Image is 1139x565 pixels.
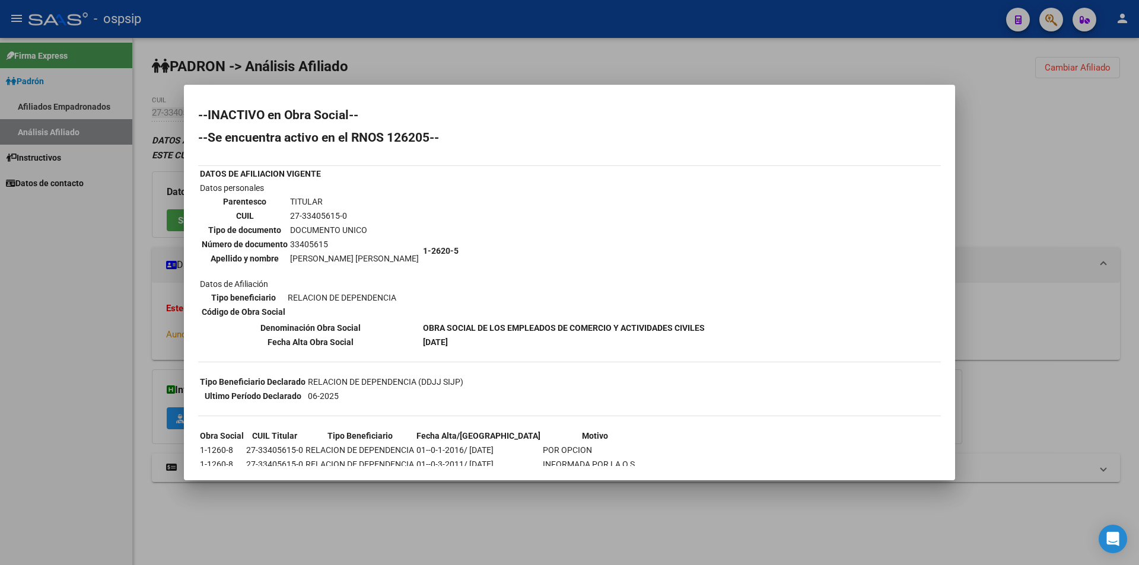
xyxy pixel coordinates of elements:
[542,429,647,442] th: Motivo
[246,429,304,442] th: CUIL Titular
[200,169,321,178] b: DATOS DE AFILIACION VIGENTE
[289,209,419,222] td: 27-33405615-0
[201,195,288,208] th: Parentesco
[199,336,421,349] th: Fecha Alta Obra Social
[199,443,244,457] td: 1-1260-8
[201,238,288,251] th: Número de documento
[289,224,419,237] td: DOCUMENTO UNICO
[305,429,415,442] th: Tipo Beneficiario
[198,109,941,121] h2: --INACTIVO en Obra Social--
[423,246,459,256] b: 1-2620-5
[201,291,286,304] th: Tipo beneficiario
[305,458,415,471] td: RELACION DE DEPENDENCIA
[201,224,288,237] th: Tipo de documento
[542,458,647,471] td: INFORMADA POR LA O.S.
[201,209,288,222] th: CUIL
[416,458,541,471] td: 01--0-3-2011/ [DATE]
[423,337,448,347] b: [DATE]
[199,429,244,442] th: Obra Social
[198,132,941,143] h2: --Se encuentra activo en el RNOS 126205--
[307,390,464,403] td: 06-2025
[289,238,419,251] td: 33405615
[305,443,415,457] td: RELACION DE DEPENDENCIA
[246,443,304,457] td: 27-33405615-0
[416,429,541,442] th: Fecha Alta/[GEOGRAPHIC_DATA]
[289,252,419,265] td: [PERSON_NAME] [PERSON_NAME]
[289,195,419,208] td: TITULAR
[199,458,244,471] td: 1-1260-8
[287,291,397,304] td: RELACION DE DEPENDENCIA
[423,323,705,333] b: OBRA SOCIAL DE LOS EMPLEADOS DE COMERCIO Y ACTIVIDADES CIVILES
[1099,525,1127,553] div: Open Intercom Messenger
[307,375,464,388] td: RELACION DE DEPENDENCIA (DDJJ SIJP)
[416,443,541,457] td: 01--0-1-2016/ [DATE]
[542,443,647,457] td: POR OPCION
[199,181,421,320] td: Datos personales Datos de Afiliación
[201,252,288,265] th: Apellido y nombre
[199,321,421,334] th: Denominación Obra Social
[201,305,286,318] th: Código de Obra Social
[199,390,306,403] th: Ultimo Período Declarado
[246,458,304,471] td: 27-33405615-0
[199,375,306,388] th: Tipo Beneficiario Declarado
